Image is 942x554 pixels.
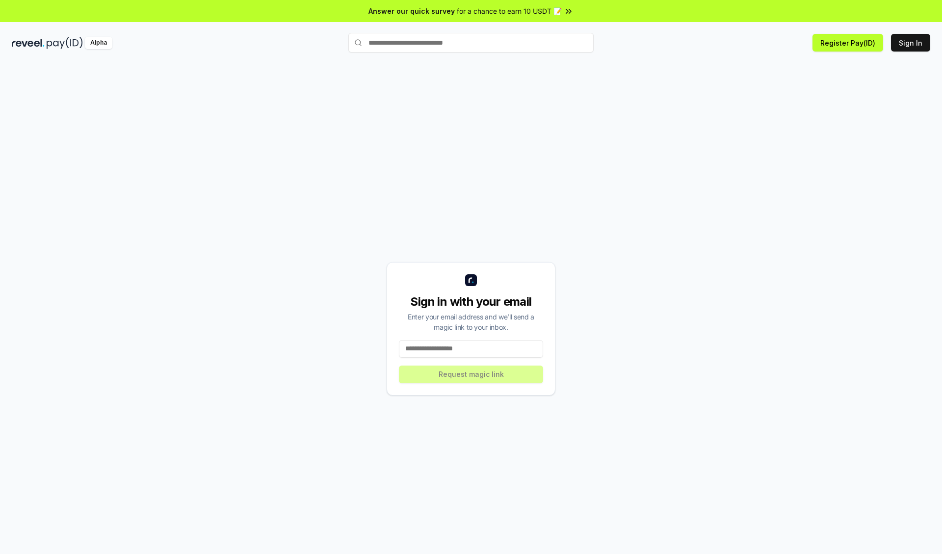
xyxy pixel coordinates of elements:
img: pay_id [47,37,83,49]
img: reveel_dark [12,37,45,49]
div: Alpha [85,37,112,49]
button: Sign In [891,34,930,52]
button: Register Pay(ID) [812,34,883,52]
div: Enter your email address and we’ll send a magic link to your inbox. [399,312,543,332]
span: for a chance to earn 10 USDT 📝 [457,6,562,16]
img: logo_small [465,274,477,286]
span: Answer our quick survey [368,6,455,16]
div: Sign in with your email [399,294,543,310]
